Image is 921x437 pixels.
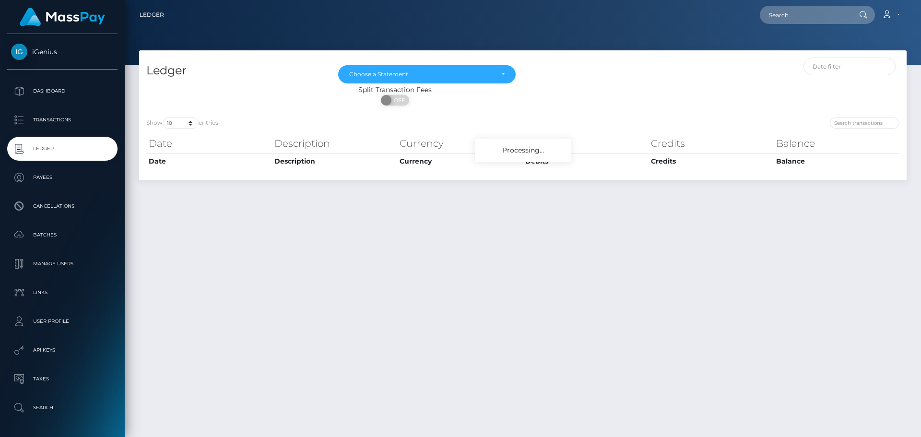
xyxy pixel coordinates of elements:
[397,134,523,153] th: Currency
[774,134,899,153] th: Balance
[146,134,272,153] th: Date
[475,139,571,162] div: Processing...
[20,8,105,26] img: MassPay Logo
[7,137,118,161] a: Ledger
[649,154,774,169] th: Credits
[7,338,118,362] a: API Keys
[386,95,410,106] span: OFF
[7,309,118,333] a: User Profile
[774,154,899,169] th: Balance
[272,154,398,169] th: Description
[11,84,114,98] p: Dashboard
[11,257,114,271] p: Manage Users
[11,285,114,300] p: Links
[272,134,398,153] th: Description
[803,58,896,75] input: Date filter
[7,223,118,247] a: Batches
[7,396,118,420] a: Search
[523,134,649,153] th: Debits
[338,65,516,83] button: Choose a Statement
[11,372,114,386] p: Taxes
[7,194,118,218] a: Cancellations
[7,165,118,189] a: Payees
[11,314,114,329] p: User Profile
[7,79,118,103] a: Dashboard
[7,281,118,305] a: Links
[11,199,114,213] p: Cancellations
[830,118,899,129] input: Search transactions
[139,85,651,95] div: Split Transaction Fees
[7,108,118,132] a: Transactions
[7,47,118,56] span: iGenius
[7,252,118,276] a: Manage Users
[11,401,114,415] p: Search
[349,71,494,78] div: Choose a Statement
[760,6,850,24] input: Search...
[11,113,114,127] p: Transactions
[11,142,114,156] p: Ledger
[397,154,523,169] th: Currency
[523,154,649,169] th: Debits
[163,118,199,129] select: Showentries
[11,170,114,185] p: Payees
[11,228,114,242] p: Batches
[11,44,27,60] img: iGenius
[7,367,118,391] a: Taxes
[146,154,272,169] th: Date
[140,5,164,25] a: Ledger
[11,343,114,357] p: API Keys
[146,62,324,79] h4: Ledger
[649,134,774,153] th: Credits
[146,118,218,129] label: Show entries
